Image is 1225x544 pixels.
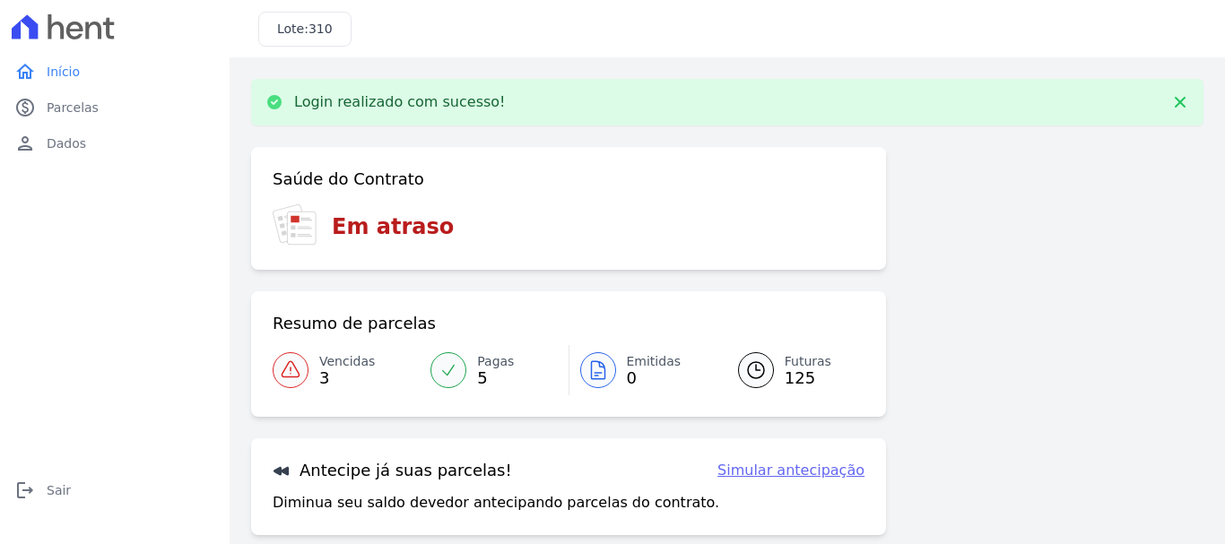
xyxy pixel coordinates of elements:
a: homeInício [7,54,222,90]
h3: Em atraso [332,211,454,243]
i: logout [14,479,36,501]
span: Vencidas [319,352,375,371]
p: Login realizado com sucesso! [294,93,506,111]
h3: Antecipe já suas parcelas! [273,460,512,481]
h3: Resumo de parcelas [273,313,436,334]
i: paid [14,97,36,118]
a: Pagas 5 [420,345,568,395]
a: personDados [7,125,222,161]
span: Início [47,63,80,81]
span: Dados [47,134,86,152]
span: 125 [785,371,831,385]
a: Vencidas 3 [273,345,420,395]
i: person [14,133,36,154]
h3: Saúde do Contrato [273,168,424,190]
span: Parcelas [47,99,99,117]
a: Futuras 125 [717,345,864,395]
h3: Lote: [277,20,333,39]
span: Emitidas [627,352,682,371]
span: Pagas [477,352,514,371]
p: Diminua seu saldo devedor antecipando parcelas do contrato. [273,492,719,514]
i: home [14,61,36,82]
span: 5 [477,371,514,385]
span: 0 [627,371,682,385]
span: Futuras [785,352,831,371]
a: Emitidas 0 [569,345,717,395]
span: Sair [47,481,71,499]
a: logoutSair [7,472,222,508]
span: 3 [319,371,375,385]
span: 310 [308,22,333,36]
a: Simular antecipação [717,460,864,481]
a: paidParcelas [7,90,222,125]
